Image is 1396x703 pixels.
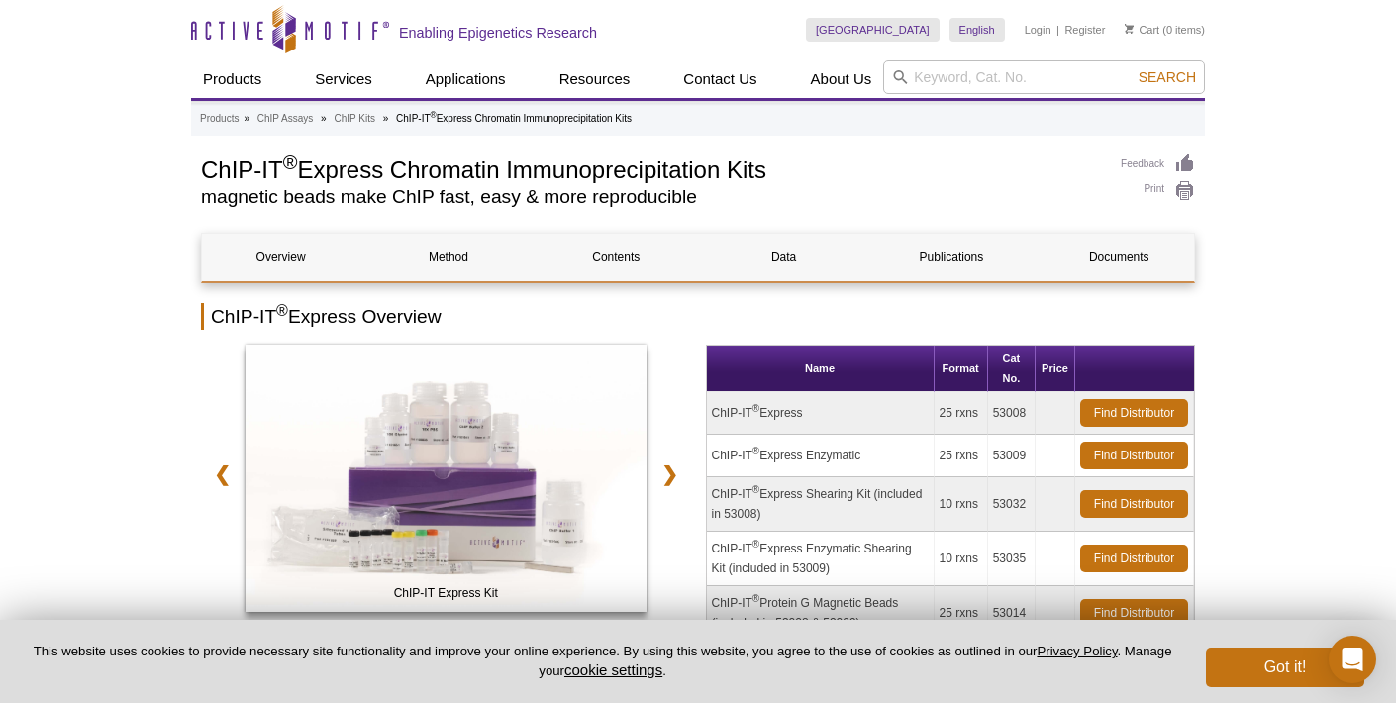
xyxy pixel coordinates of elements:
a: Documents [1041,234,1198,281]
td: 10 rxns [935,477,988,532]
td: ChIP-IT Express [707,392,935,435]
th: Format [935,346,988,392]
td: ChIP-IT Express Enzymatic [707,435,935,477]
td: 10 rxns [935,532,988,586]
td: 53008 [988,392,1036,435]
sup: ® [752,446,759,456]
a: Method [369,234,527,281]
p: This website uses cookies to provide necessary site functionality and improve your online experie... [32,643,1173,680]
a: Register [1064,23,1105,37]
h1: ChIP-IT Express Chromatin Immunoprecipitation Kits [201,153,1101,183]
td: 53014 [988,586,1036,641]
td: 25 rxns [935,586,988,641]
sup: ® [752,593,759,604]
li: | [1056,18,1059,42]
a: Overview [202,234,359,281]
td: 25 rxns [935,392,988,435]
li: ChIP-IT Express Chromatin Immunoprecipitation Kits [396,113,632,124]
a: English [949,18,1005,42]
a: Find Distributor [1080,399,1188,427]
sup: ® [431,110,437,120]
input: Keyword, Cat. No. [883,60,1205,94]
a: ❮ [201,452,244,497]
span: ChIP-IT Express Kit [249,583,642,603]
a: Products [200,110,239,128]
a: Find Distributor [1080,599,1188,627]
td: 53009 [988,435,1036,477]
sup: ® [752,539,759,550]
a: Resources [548,60,643,98]
a: Privacy Policy [1037,644,1117,658]
a: About Us [799,60,884,98]
a: Publications [872,234,1030,281]
a: Contents [538,234,695,281]
th: Name [707,346,935,392]
button: Got it! [1206,648,1364,687]
sup: ® [752,403,759,414]
li: (0 items) [1125,18,1205,42]
td: 53035 [988,532,1036,586]
a: Products [191,60,273,98]
div: Open Intercom Messenger [1329,636,1376,683]
img: Your Cart [1125,24,1134,34]
a: Cart [1125,23,1159,37]
a: Print [1121,180,1195,202]
li: » [321,113,327,124]
sup: ® [752,484,759,495]
a: Services [303,60,384,98]
img: ChIP-IT Express Kit [246,345,647,612]
td: ChIP-IT Express Enzymatic Shearing Kit (included in 53009) [707,532,935,586]
a: ChIP Kits [334,110,375,128]
a: Contact Us [671,60,768,98]
td: ChIP-IT Express Shearing Kit (included in 53008) [707,477,935,532]
sup: ® [283,151,298,173]
a: Data [705,234,862,281]
li: » [244,113,249,124]
td: 53032 [988,477,1036,532]
button: Search [1133,68,1202,86]
a: ❯ [648,452,691,497]
a: [GEOGRAPHIC_DATA] [806,18,940,42]
a: Find Distributor [1080,490,1188,518]
a: ChIP Assays [257,110,314,128]
a: Feedback [1121,153,1195,175]
a: Applications [414,60,518,98]
a: Login [1025,23,1051,37]
h2: magnetic beads make ChIP fast, easy & more reproducible [201,188,1101,206]
h2: Enabling Epigenetics Research [399,24,597,42]
th: Price [1036,346,1075,392]
td: 25 rxns [935,435,988,477]
td: ChIP-IT Protein G Magnetic Beads (included in 53008 & 53009) [707,586,935,641]
sup: ® [276,302,288,319]
h2: ChIP-IT Express Overview [201,303,1195,330]
span: Search [1139,69,1196,85]
a: ChIP-IT Express Kit [246,345,647,618]
th: Cat No. [988,346,1036,392]
a: Find Distributor [1080,442,1188,469]
a: Find Distributor [1080,545,1188,572]
button: cookie settings [564,661,662,678]
li: » [383,113,389,124]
